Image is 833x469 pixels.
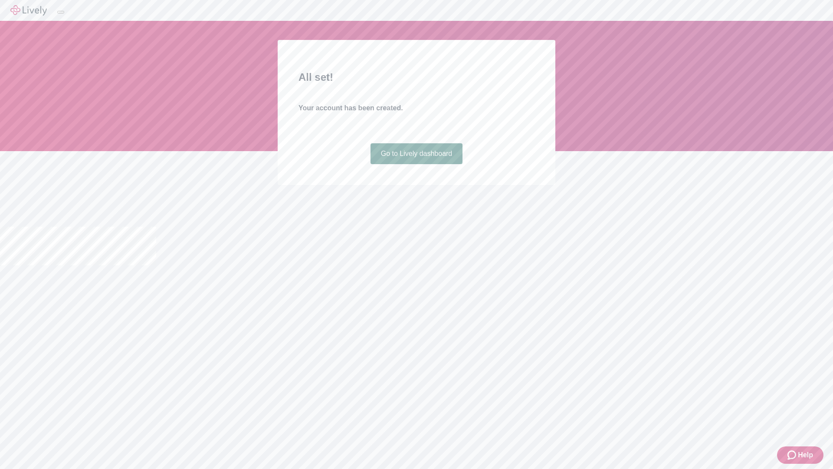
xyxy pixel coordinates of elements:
[777,446,823,464] button: Zendesk support iconHelp
[798,450,813,460] span: Help
[298,69,535,85] h2: All set!
[787,450,798,460] svg: Zendesk support icon
[57,11,64,13] button: Log out
[10,5,47,16] img: Lively
[298,103,535,113] h4: Your account has been created.
[371,143,463,164] a: Go to Lively dashboard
